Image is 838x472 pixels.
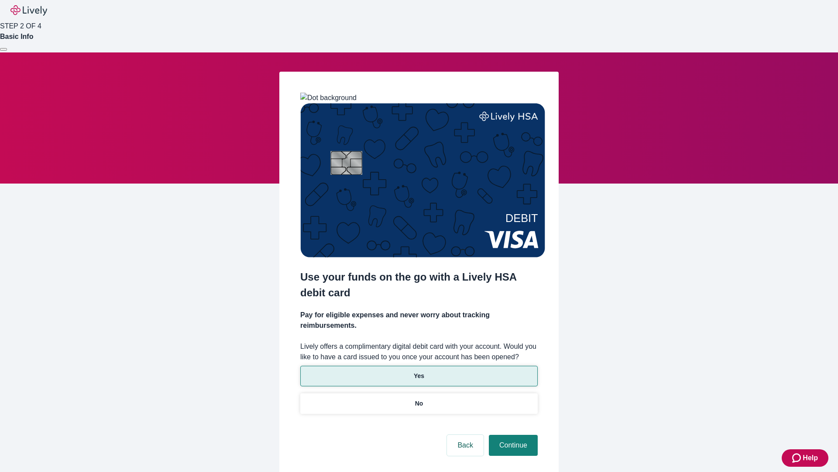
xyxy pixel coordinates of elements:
[300,341,538,362] label: Lively offers a complimentary digital debit card with your account. Would you like to have a card...
[489,435,538,456] button: Continue
[300,393,538,414] button: No
[300,103,545,257] img: Debit card
[414,371,424,381] p: Yes
[300,269,538,301] h2: Use your funds on the go with a Lively HSA debit card
[803,453,818,463] span: Help
[300,366,538,386] button: Yes
[300,310,538,331] h4: Pay for eligible expenses and never worry about tracking reimbursements.
[782,449,828,467] button: Zendesk support iconHelp
[415,399,423,408] p: No
[447,435,484,456] button: Back
[10,5,47,16] img: Lively
[792,453,803,463] svg: Zendesk support icon
[300,93,357,103] img: Dot background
